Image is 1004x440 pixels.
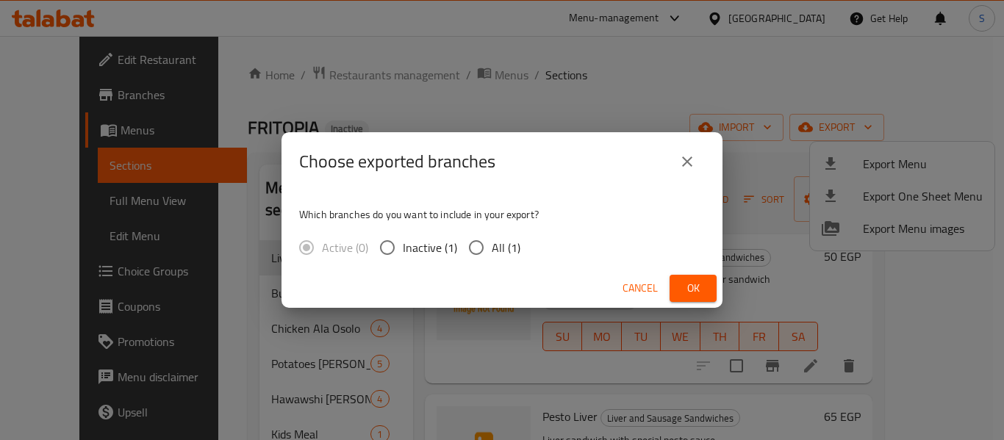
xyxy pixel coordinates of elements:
span: All (1) [492,239,520,256]
span: Cancel [623,279,658,297]
button: Ok [670,275,717,302]
button: close [670,144,705,179]
span: Inactive (1) [403,239,457,256]
span: Ok [681,279,705,297]
span: Active (0) [322,239,368,256]
button: Cancel [617,275,664,302]
h2: Choose exported branches [299,150,495,173]
p: Which branches do you want to include in your export? [299,207,705,222]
